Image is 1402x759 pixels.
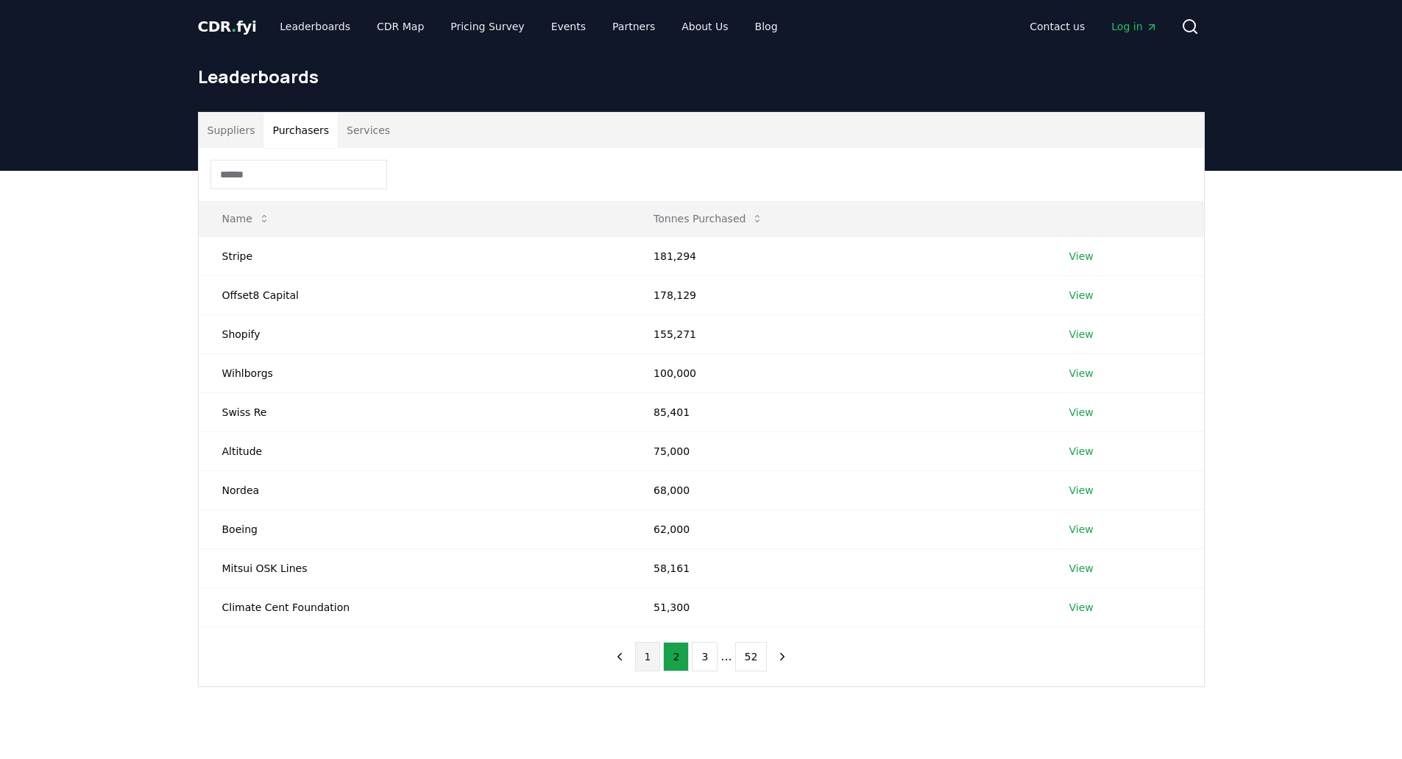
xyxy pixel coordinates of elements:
td: 85,401 [630,392,1045,431]
td: 178,129 [630,275,1045,314]
td: Mitsui OSK Lines [199,548,631,587]
td: Nordea [199,470,631,509]
a: CDR Map [365,13,436,40]
td: 181,294 [630,236,1045,275]
button: Name [210,204,282,233]
h1: Leaderboards [198,65,1205,88]
td: Shopify [199,314,631,353]
a: Partners [601,13,667,40]
a: View [1069,366,1094,381]
a: View [1069,444,1094,459]
td: 62,000 [630,509,1045,548]
td: Altitude [199,431,631,470]
a: View [1069,327,1094,342]
button: Purchasers [263,113,338,148]
button: 2 [663,642,689,671]
button: 3 [692,642,718,671]
td: Climate Cent Foundation [199,587,631,626]
span: . [231,18,236,35]
a: About Us [670,13,740,40]
td: Wihlborgs [199,353,631,392]
a: View [1069,288,1094,303]
button: 1 [635,642,661,671]
button: 52 [735,642,768,671]
span: Log in [1111,19,1157,34]
button: previous page [607,642,632,671]
td: Offset8 Capital [199,275,631,314]
button: Tonnes Purchased [642,204,775,233]
nav: Main [1018,13,1169,40]
button: next page [770,642,795,671]
td: 155,271 [630,314,1045,353]
a: Leaderboards [268,13,362,40]
td: 51,300 [630,587,1045,626]
button: Services [338,113,399,148]
td: Stripe [199,236,631,275]
a: View [1069,483,1094,498]
td: Swiss Re [199,392,631,431]
li: ... [721,648,732,666]
a: View [1069,561,1094,576]
a: View [1069,249,1094,264]
nav: Main [268,13,789,40]
a: Events [539,13,598,40]
a: Blog [743,13,790,40]
a: View [1069,405,1094,420]
a: View [1069,522,1094,537]
a: Log in [1100,13,1169,40]
td: Boeing [199,509,631,548]
a: View [1069,600,1094,615]
button: Suppliers [199,113,264,148]
a: CDR.fyi [198,16,257,37]
a: Pricing Survey [439,13,536,40]
td: 58,161 [630,548,1045,587]
td: 100,000 [630,353,1045,392]
td: 68,000 [630,470,1045,509]
a: Contact us [1018,13,1097,40]
td: 75,000 [630,431,1045,470]
span: CDR fyi [198,18,257,35]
